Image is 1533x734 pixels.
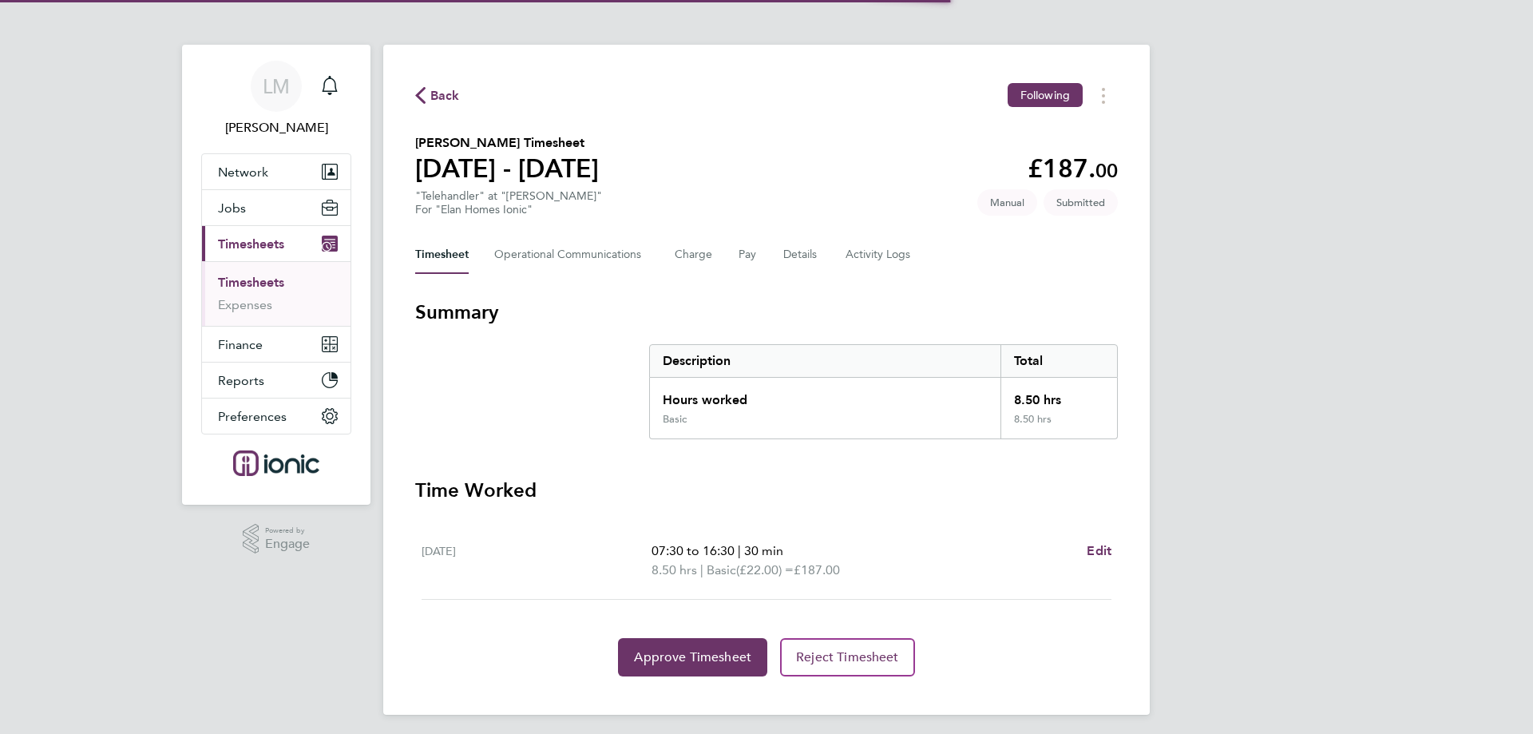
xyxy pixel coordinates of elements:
[202,399,351,434] button: Preferences
[650,345,1000,377] div: Description
[1087,543,1111,558] span: Edit
[415,478,1118,503] h3: Time Worked
[618,638,767,676] button: Approve Timesheet
[415,300,1118,325] h3: Summary
[675,236,713,274] button: Charge
[182,45,370,505] nav: Main navigation
[263,76,290,97] span: LM
[243,524,311,554] a: Powered byEngage
[265,524,310,538] span: Powered by
[218,200,246,216] span: Jobs
[415,300,1118,676] section: Timesheet
[218,275,284,290] a: Timesheets
[1000,413,1117,438] div: 8.50 hrs
[1089,83,1118,108] button: Timesheets Menu
[202,154,351,189] button: Network
[202,363,351,398] button: Reports
[201,61,351,137] a: LM[PERSON_NAME]
[780,638,915,676] button: Reject Timesheet
[1087,542,1111,561] a: Edit
[794,562,840,577] span: £187.00
[707,561,736,580] span: Basic
[652,543,735,558] span: 07:30 to 16:30
[494,236,649,274] button: Operational Communications
[663,413,687,426] div: Basic
[650,378,1000,413] div: Hours worked
[415,85,460,105] button: Back
[634,649,751,665] span: Approve Timesheet
[415,153,599,184] h1: [DATE] - [DATE]
[201,118,351,137] span: Laura Moody
[1008,83,1083,107] button: Following
[1028,153,1118,184] app-decimal: £187.
[783,236,820,274] button: Details
[1095,159,1118,182] span: 00
[736,562,794,577] span: (£22.00) =
[202,261,351,326] div: Timesheets
[415,203,602,216] div: For "Elan Homes Ionic"
[201,450,351,476] a: Go to home page
[1000,378,1117,413] div: 8.50 hrs
[796,649,899,665] span: Reject Timesheet
[1044,189,1118,216] span: This timesheet is Submitted.
[422,542,652,580] div: [DATE]
[218,236,284,252] span: Timesheets
[649,344,1118,439] div: Summary
[233,450,319,476] img: ionic-logo-retina.png
[202,190,351,225] button: Jobs
[846,236,913,274] button: Activity Logs
[415,236,469,274] button: Timesheet
[744,543,783,558] span: 30 min
[218,337,263,352] span: Finance
[700,562,703,577] span: |
[218,297,272,312] a: Expenses
[738,543,741,558] span: |
[415,189,602,216] div: "Telehandler" at "[PERSON_NAME]"
[202,226,351,261] button: Timesheets
[218,373,264,388] span: Reports
[977,189,1037,216] span: This timesheet was manually created.
[430,86,460,105] span: Back
[265,538,310,551] span: Engage
[739,236,758,274] button: Pay
[202,327,351,362] button: Finance
[415,133,599,153] h2: [PERSON_NAME] Timesheet
[652,562,697,577] span: 8.50 hrs
[1000,345,1117,377] div: Total
[218,165,268,180] span: Network
[1020,88,1070,102] span: Following
[218,409,287,424] span: Preferences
